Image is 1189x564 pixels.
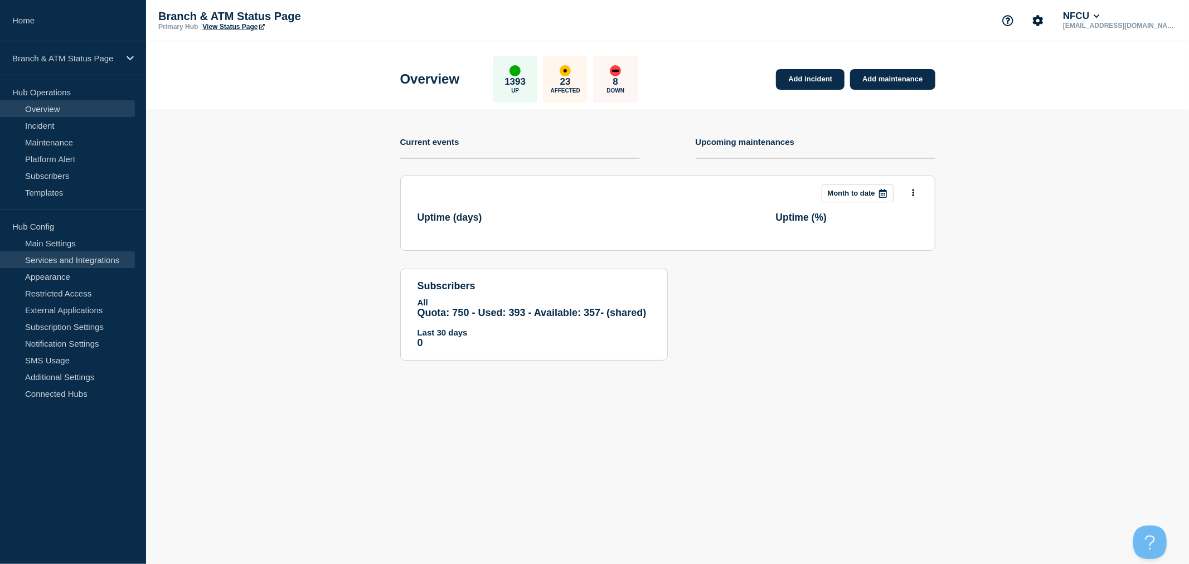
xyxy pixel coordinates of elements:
iframe: Help Scout Beacon - Open [1133,526,1167,559]
p: [EMAIL_ADDRESS][DOMAIN_NAME] [1061,22,1177,30]
p: 8 [613,76,618,87]
p: Affected [551,87,580,94]
h3: Uptime ( % ) [776,212,918,223]
a: View Status Page [202,23,264,31]
span: Quota: 750 - Used: 393 - Available: 357 - (shared) [418,307,647,318]
p: Up [511,87,519,94]
div: down [610,65,621,76]
div: up [509,65,521,76]
p: Branch & ATM Status Page [12,54,119,63]
button: Month to date [822,184,894,202]
a: Add maintenance [850,69,935,90]
p: Last 30 days [418,328,651,337]
p: All [418,298,651,307]
p: Month to date [828,189,875,197]
p: 23 [560,76,571,87]
button: Support [996,9,1020,32]
p: Primary Hub [158,23,198,31]
p: 0 [418,337,651,349]
p: 1393 [504,76,526,87]
p: Down [606,87,624,94]
h4: Upcoming maintenances [696,137,795,147]
button: NFCU [1061,11,1102,22]
h4: Current events [400,137,459,147]
button: Account settings [1026,9,1050,32]
div: affected [560,65,571,76]
h1: Overview [400,71,460,87]
h4: subscribers [418,280,651,292]
h3: Uptime ( days ) [418,212,560,223]
a: Add incident [776,69,845,90]
p: Branch & ATM Status Page [158,10,381,23]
